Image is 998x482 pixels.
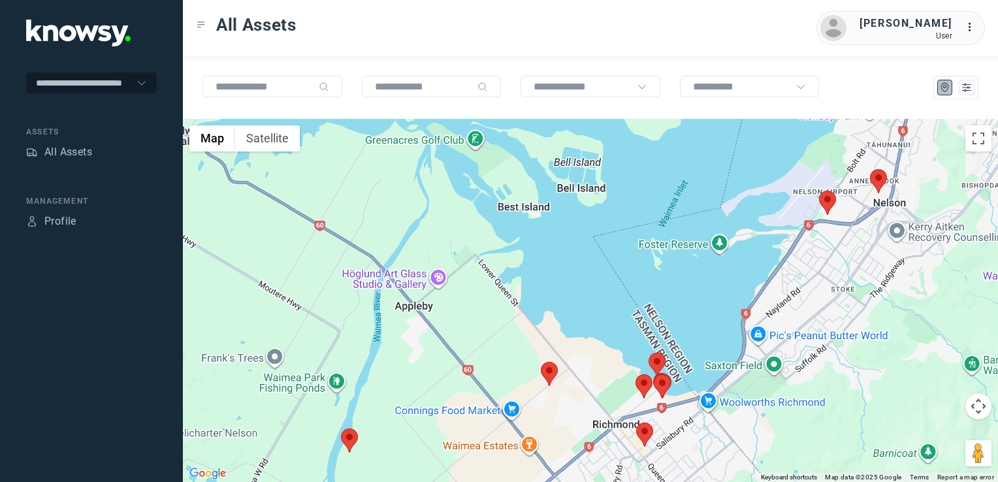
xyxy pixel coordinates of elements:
[937,474,994,481] a: Report a map error
[965,20,981,37] div: :
[477,82,488,92] div: Search
[26,144,92,160] a: AssetsAll Assets
[319,82,329,92] div: Search
[44,144,92,160] div: All Assets
[910,474,929,481] a: Terms (opens in new tab)
[26,126,157,138] div: Assets
[965,440,991,466] button: Drag Pegman onto the map to open Street View
[216,13,297,37] span: All Assets
[961,82,973,93] div: List
[26,216,38,227] div: Profile
[197,20,206,29] div: Toggle Menu
[965,393,991,419] button: Map camera controls
[186,465,229,482] a: Open this area in Google Maps (opens a new window)
[26,214,76,229] a: ProfileProfile
[860,16,952,31] div: [PERSON_NAME]
[966,22,979,32] tspan: ...
[965,125,991,152] button: Toggle fullscreen view
[860,31,952,40] div: User
[26,146,38,158] div: Assets
[235,125,300,152] button: Show satellite imagery
[939,82,951,93] div: Map
[761,473,817,482] button: Keyboard shortcuts
[965,20,981,35] div: :
[186,465,229,482] img: Google
[825,474,901,481] span: Map data ©2025 Google
[820,15,846,41] img: avatar.png
[189,125,235,152] button: Show street map
[26,20,131,46] img: Application Logo
[26,195,157,207] div: Management
[44,214,76,229] div: Profile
